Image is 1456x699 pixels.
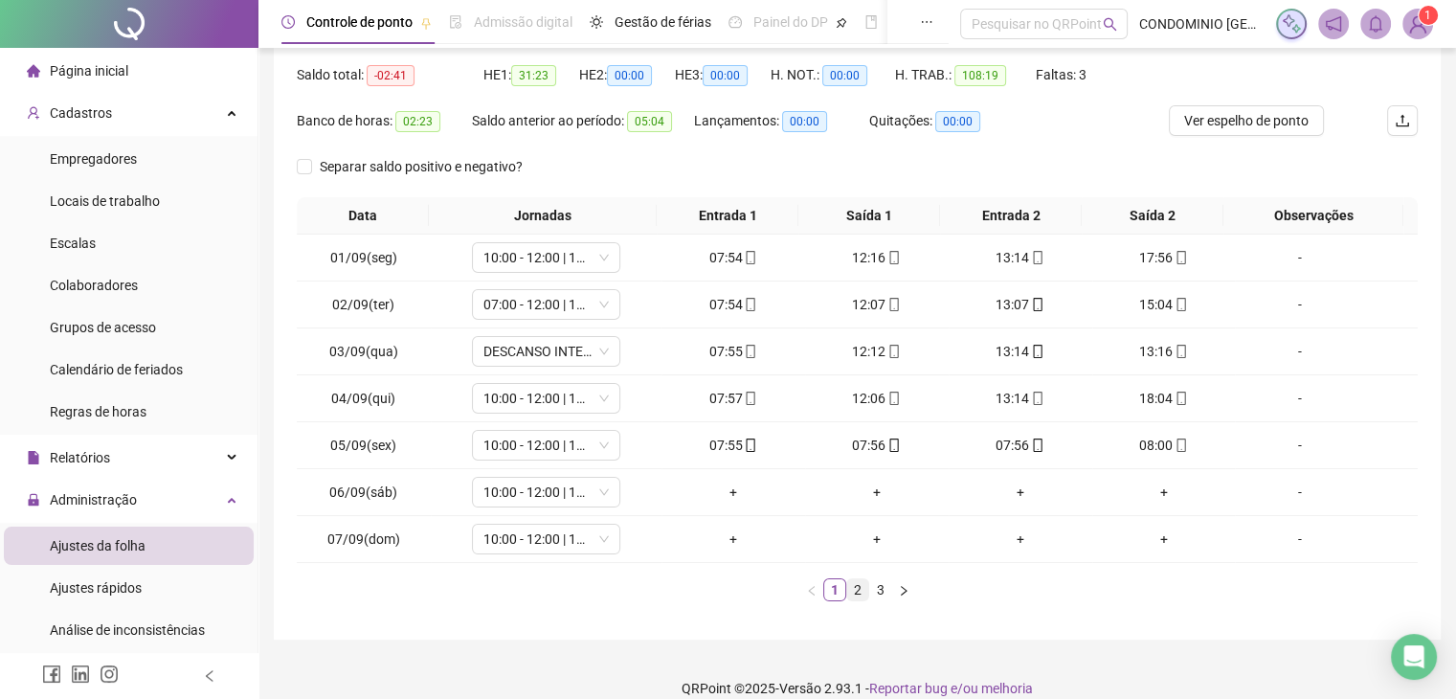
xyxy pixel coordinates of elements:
span: mobile [1173,439,1188,452]
th: Data [297,197,429,235]
div: - [1243,435,1355,456]
span: mobile [1173,251,1188,264]
span: 04/09(qui) [331,391,395,406]
div: 13:14 [956,388,1085,409]
span: Grupos de acesso [50,320,156,335]
span: Faltas: 3 [1036,67,1086,82]
span: right [898,585,909,597]
div: + [813,482,941,503]
span: down [598,440,610,451]
span: Página inicial [50,63,128,79]
span: mobile [885,251,901,264]
div: - [1243,247,1355,268]
span: mobile [885,298,901,311]
a: 3 [870,579,891,600]
img: 89505 [1403,10,1432,38]
span: down [598,393,610,404]
span: 02:23 [395,111,440,132]
span: mobile [742,392,757,405]
div: + [956,529,1085,550]
span: facebook [42,665,61,684]
span: Regras de horas [50,404,146,419]
div: 12:16 [813,247,941,268]
div: + [1100,529,1228,550]
div: + [956,482,1085,503]
span: 10:00 - 12:00 | 13:00 - 18:00 [483,431,609,460]
span: mobile [742,298,757,311]
div: 07:56 [813,435,941,456]
span: down [598,486,610,498]
th: Entrada 2 [940,197,1082,235]
div: 12:07 [813,294,941,315]
span: upload [1395,113,1410,128]
div: Open Intercom Messenger [1391,634,1437,680]
span: mobile [742,439,757,452]
div: 12:06 [813,388,941,409]
span: Ver espelho de ponto [1184,110,1309,131]
span: 00:00 [782,111,827,132]
div: 07:54 [669,294,797,315]
span: -02:41 [367,65,414,86]
li: 1 [823,578,846,601]
th: Jornadas [429,197,657,235]
span: Ajustes da folha [50,538,146,553]
span: bell [1367,15,1384,33]
div: - [1243,529,1355,550]
div: HE 3: [675,64,771,86]
div: Quitações: [869,110,1009,132]
li: Próxima página [892,578,915,601]
span: Separar saldo positivo e negativo? [312,156,530,177]
span: 00:00 [935,111,980,132]
span: 02/09(ter) [332,297,394,312]
span: clock-circle [281,15,295,29]
span: home [27,64,40,78]
span: notification [1325,15,1342,33]
div: HE 1: [483,64,579,86]
span: Versão [779,681,821,696]
span: instagram [100,665,119,684]
span: pushpin [836,17,847,29]
span: 00:00 [822,65,867,86]
div: Banco de horas: [297,110,472,132]
div: Saldo anterior ao período: [472,110,694,132]
div: + [669,529,797,550]
span: 05/09(sex) [330,438,396,453]
div: 17:56 [1100,247,1228,268]
span: down [598,252,610,263]
span: user-add [27,106,40,120]
span: Cadastros [50,105,112,121]
div: 07:55 [669,435,797,456]
li: 2 [846,578,869,601]
span: mobile [1029,345,1044,358]
li: 3 [869,578,892,601]
span: Relatórios [50,450,110,465]
span: CONDOMINIO [GEOGRAPHIC_DATA] [1139,13,1265,34]
span: Observações [1231,205,1396,226]
span: mobile [885,345,901,358]
span: Locais de trabalho [50,193,160,209]
span: 01/09(seg) [330,250,397,265]
a: 1 [824,579,845,600]
span: Análise de inconsistências [50,622,205,638]
span: Gestão de férias [615,14,711,30]
span: mobile [1173,392,1188,405]
span: sun [590,15,603,29]
div: Lançamentos: [694,110,869,132]
div: 07:57 [669,388,797,409]
div: Saldo total: [297,64,483,86]
span: DESCANSO INTER-JORNADA [483,337,609,366]
th: Saída 1 [798,197,940,235]
span: 1 [1424,9,1431,22]
span: mobile [1173,345,1188,358]
span: Ajustes rápidos [50,580,142,596]
span: left [203,669,216,683]
span: mobile [742,345,757,358]
span: book [864,15,878,29]
span: Reportar bug e/ou melhoria [869,681,1033,696]
span: 10:00 - 12:00 | 13:00 - 18:00 [483,478,609,507]
span: 00:00 [607,65,652,86]
div: + [1100,482,1228,503]
div: + [669,482,797,503]
span: lock [27,493,40,507]
button: Ver espelho de ponto [1169,105,1324,136]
